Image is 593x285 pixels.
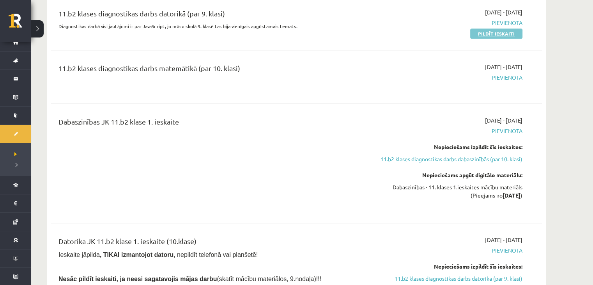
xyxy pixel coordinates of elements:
span: Pievienota [375,246,522,255]
div: 11.b2 klases diagnostikas darbs datorikā (par 9. klasi) [58,8,364,23]
span: Pievienota [375,73,522,82]
span: Pievienota [375,19,522,27]
div: Dabaszinības JK 11.b2 klase 1. ieskaite [58,116,364,131]
div: Datorika JK 11.b2 klase 1. ieskaite (10.klase) [58,236,364,250]
a: Rīgas 1. Tālmācības vidusskola [9,14,31,33]
div: Nepieciešams apgūt digitālo materiālu: [375,171,522,179]
strong: [DATE] [503,192,520,199]
span: Nesāc pildīt ieskaiti, ja neesi sagatavojis mājas darbu [58,276,217,282]
span: [DATE] - [DATE] [485,8,522,16]
a: 11.b2 klases diagnostikas darbs dabaszinībās (par 10. klasi) [375,155,522,163]
a: 11.b2 klases diagnostikas darbs datorikā (par 9. klasi) [375,274,522,283]
div: Nepieciešams izpildīt šīs ieskaites: [375,262,522,271]
span: [DATE] - [DATE] [485,116,522,125]
span: (skatīt mācību materiālos, 9.nodaļa)!!! [217,276,321,282]
div: Nepieciešams izpildīt šīs ieskaites: [375,143,522,151]
span: Ieskaite jāpilda , nepildīt telefonā vai planšetē! [58,251,258,258]
span: Pievienota [375,127,522,135]
a: Pildīt ieskaiti [470,28,522,39]
span: [DATE] - [DATE] [485,63,522,71]
span: [DATE] - [DATE] [485,236,522,244]
b: , TIKAI izmantojot datoru [100,251,173,258]
p: Diagnostikas darbā visi jautājumi ir par JavaScript, jo mūsu skolā 9. klasē tas bija vienīgais ap... [58,23,364,30]
div: 11.b2 klases diagnostikas darbs matemātikā (par 10. klasi) [58,63,364,77]
div: Dabaszinības - 11. klases 1.ieskaites mācību materiāls (Pieejams no ) [375,183,522,199]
